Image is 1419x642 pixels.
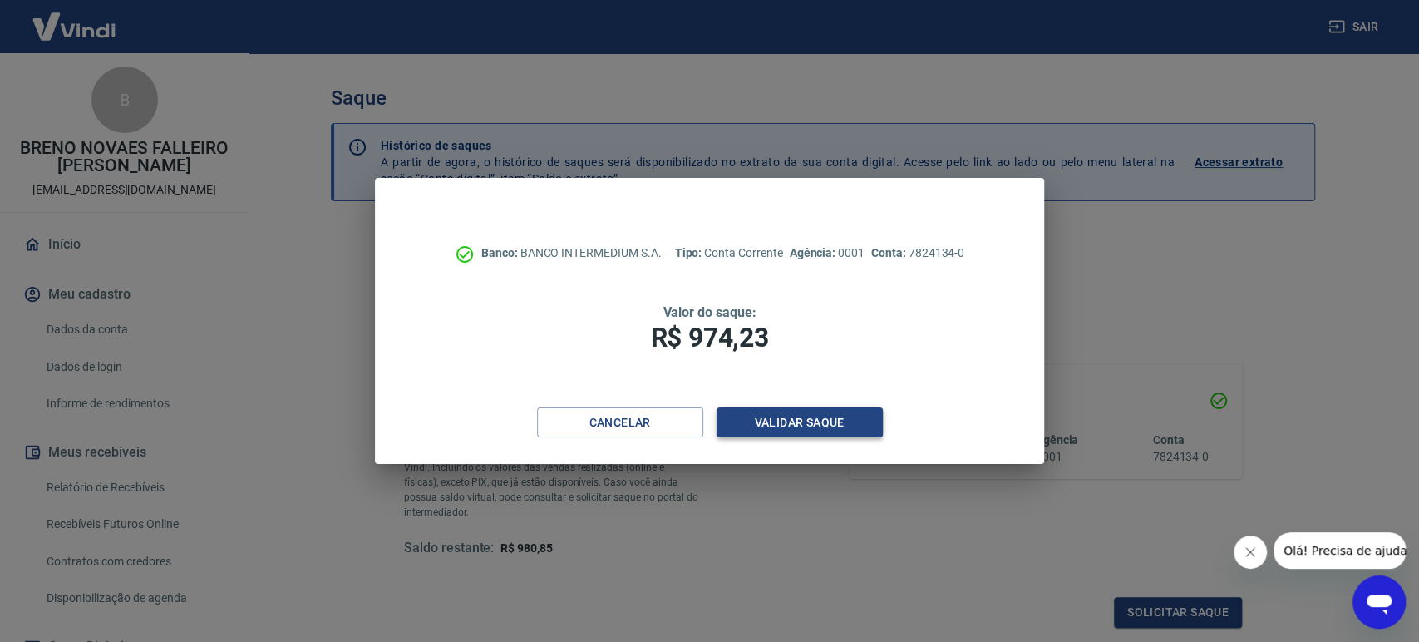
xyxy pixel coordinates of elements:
[871,244,964,262] p: 7824134-0
[1274,532,1406,569] iframe: Mensagem da empresa
[790,244,865,262] p: 0001
[537,407,703,438] button: Cancelar
[663,304,756,320] span: Valor do saque:
[674,246,704,259] span: Tipo:
[717,407,883,438] button: Validar saque
[871,246,909,259] span: Conta:
[790,246,839,259] span: Agência:
[651,322,769,353] span: R$ 974,23
[1352,575,1406,629] iframe: Botão para abrir a janela de mensagens
[1234,536,1267,569] iframe: Fechar mensagem
[10,12,140,25] span: Olá! Precisa de ajuda?
[481,246,520,259] span: Banco:
[674,244,782,262] p: Conta Corrente
[481,244,662,262] p: BANCO INTERMEDIUM S.A.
